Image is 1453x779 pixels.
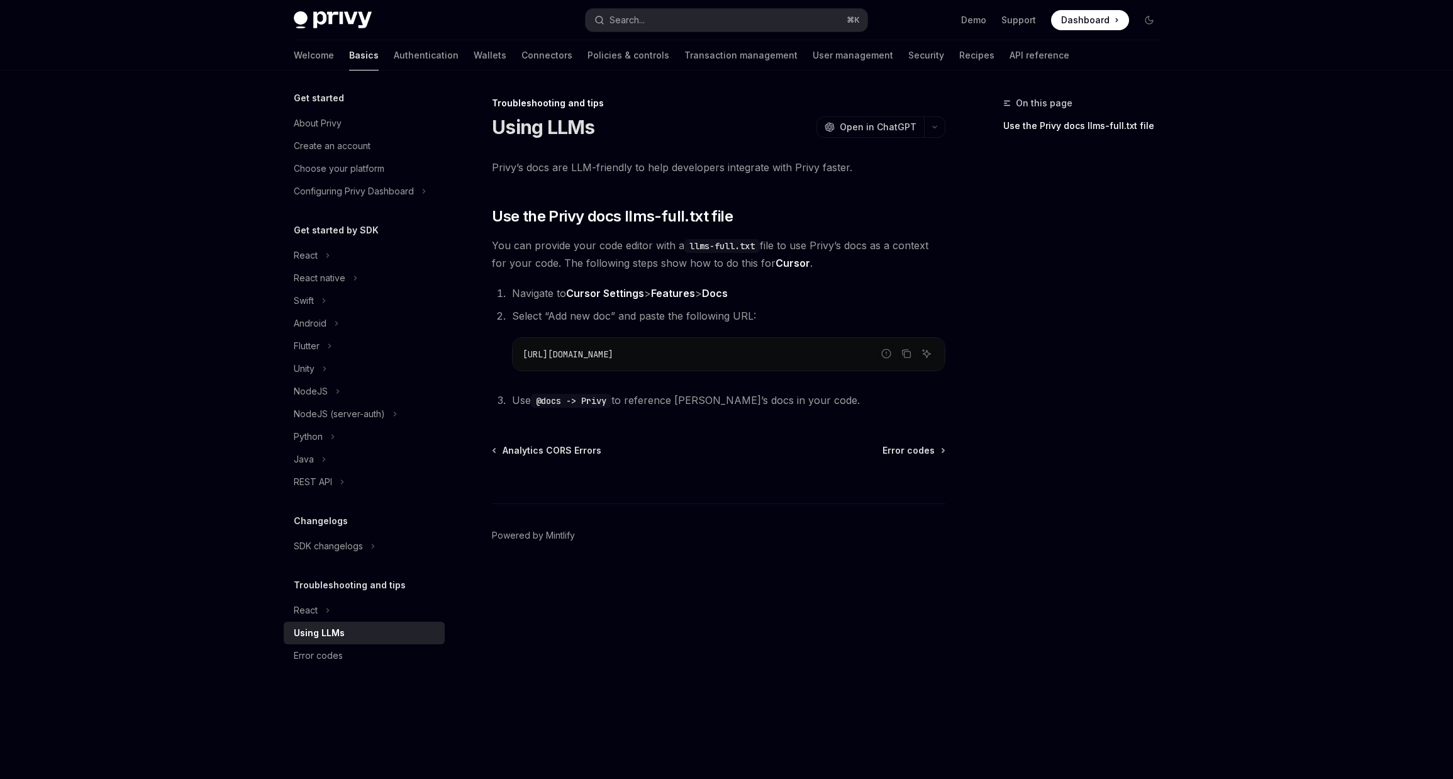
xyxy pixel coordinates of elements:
div: SDK changelogs [294,539,363,554]
button: Toggle dark mode [1139,10,1159,30]
div: React native [294,271,345,286]
a: Recipes [959,40,994,70]
a: Powered by Mintlify [492,529,575,542]
span: Use to reference [PERSON_NAME]’s docs in your code. [512,394,860,406]
button: Toggle Flutter section [284,335,445,357]
strong: Features [651,287,695,300]
button: Toggle Java section [284,448,445,471]
div: Unity [294,361,315,376]
a: Use the Privy docs llms-full.txt file [1003,116,1169,136]
div: React [294,248,318,263]
a: Support [1001,14,1036,26]
button: Toggle React section [284,599,445,622]
h5: Get started [294,91,344,106]
button: Toggle REST API section [284,471,445,493]
span: Analytics CORS Errors [503,444,601,457]
div: Android [294,316,326,331]
div: REST API [294,474,332,490]
a: Error codes [882,444,944,457]
a: User management [813,40,893,70]
span: Dashboard [1061,14,1110,26]
span: ⌘ K [847,15,860,25]
span: Use the Privy docs llms-full.txt file [492,206,733,227]
a: Using LLMs [284,622,445,644]
div: NodeJS [294,384,328,399]
button: Report incorrect code [878,345,894,362]
div: NodeJS (server-auth) [294,406,385,422]
span: Privy’s docs are LLM-friendly to help developers integrate with Privy faster. [492,159,945,176]
a: About Privy [284,112,445,135]
a: Basics [349,40,379,70]
a: Welcome [294,40,334,70]
button: Toggle Android section [284,312,445,335]
span: Error codes [882,444,935,457]
a: Create an account [284,135,445,157]
a: Security [908,40,944,70]
a: Authentication [394,40,459,70]
div: Python [294,429,323,444]
a: Wallets [474,40,506,70]
a: API reference [1010,40,1069,70]
h5: Get started by SDK [294,223,379,238]
div: Java [294,452,314,467]
a: Demo [961,14,986,26]
span: You can provide your code editor with a file to use Privy’s docs as a context for your code. The ... [492,237,945,272]
code: @docs -> Privy [531,394,611,408]
a: Cursor [776,257,810,270]
img: dark logo [294,11,372,29]
a: Analytics CORS Errors [493,444,601,457]
button: Toggle Python section [284,425,445,448]
button: Toggle NodeJS (server-auth) section [284,403,445,425]
button: Open search [586,9,867,31]
a: Dashboard [1051,10,1129,30]
code: llms-full.txt [684,239,760,253]
div: Error codes [294,648,343,663]
button: Toggle SDK changelogs section [284,535,445,558]
button: Open in ChatGPT [816,116,924,138]
button: Toggle React native section [284,267,445,289]
button: Toggle React section [284,244,445,267]
button: Toggle Swift section [284,289,445,312]
div: Using LLMs [294,625,345,641]
div: React [294,603,318,618]
a: Error codes [284,644,445,667]
h5: Troubleshooting and tips [294,578,406,593]
div: Swift [294,293,314,308]
div: Troubleshooting and tips [492,97,945,109]
div: Choose your platform [294,161,384,176]
h5: Changelogs [294,513,348,529]
div: Search... [610,13,645,28]
span: [URL][DOMAIN_NAME] [523,349,613,360]
button: Copy the contents from the code block [898,345,915,362]
div: Configuring Privy Dashboard [294,184,414,199]
button: Ask AI [918,345,935,362]
a: Connectors [521,40,572,70]
button: Toggle NodeJS section [284,380,445,403]
div: Create an account [294,138,370,154]
strong: Cursor Settings [566,287,644,300]
strong: Docs [702,287,728,300]
div: Flutter [294,339,320,354]
button: Toggle Unity section [284,357,445,380]
div: About Privy [294,116,342,131]
button: Toggle Configuring Privy Dashboard section [284,180,445,203]
span: On this page [1016,96,1072,111]
span: Navigate to > > [512,287,728,300]
a: Transaction management [684,40,798,70]
h1: Using LLMs [492,116,595,138]
a: Policies & controls [587,40,669,70]
a: Choose your platform [284,157,445,180]
span: Open in ChatGPT [840,121,916,133]
span: Select “Add new doc” and paste the following URL: [512,310,756,322]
